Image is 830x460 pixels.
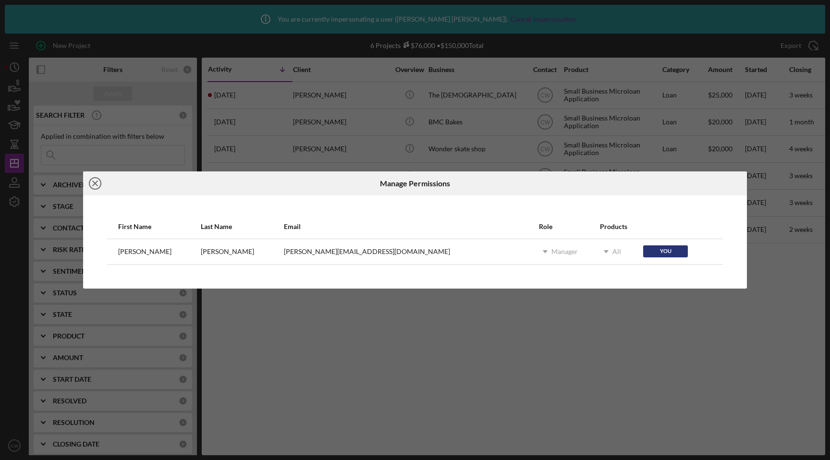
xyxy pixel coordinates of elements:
div: [PERSON_NAME] [201,248,254,255]
div: [PERSON_NAME] [118,248,171,255]
h6: Manage Permissions [380,179,450,188]
div: First Name [118,223,200,230]
div: Products [600,223,642,230]
div: You [643,245,688,257]
div: Email [284,223,538,230]
div: Role [539,223,599,230]
div: [PERSON_NAME][EMAIL_ADDRESS][DOMAIN_NAME] [284,248,450,255]
div: Manager [551,248,578,255]
div: Last Name [201,223,283,230]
